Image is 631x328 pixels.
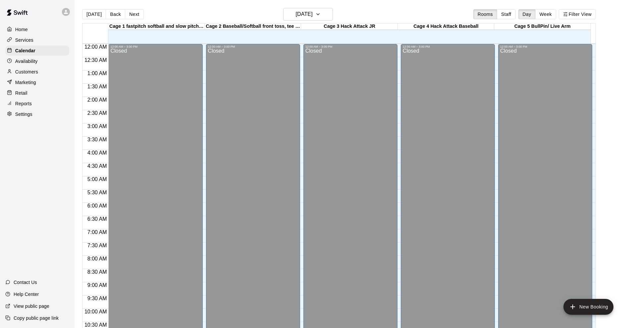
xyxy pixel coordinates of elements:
[500,45,590,48] div: 12:00 AM – 3:00 PM
[86,269,109,275] span: 8:30 AM
[86,137,109,142] span: 3:30 AM
[14,303,49,309] p: View public page
[14,291,39,298] p: Help Center
[15,79,36,86] p: Marketing
[15,26,28,33] p: Home
[208,45,298,48] div: 12:00 AM – 3:00 PM
[86,97,109,103] span: 2:00 AM
[86,243,109,248] span: 7:30 AM
[106,9,125,19] button: Back
[125,9,143,19] button: Next
[86,216,109,222] span: 6:30 AM
[86,150,109,156] span: 4:00 AM
[86,123,109,129] span: 3:00 AM
[15,100,32,107] p: Reports
[86,296,109,301] span: 9:30 AM
[83,322,109,328] span: 10:30 AM
[82,9,106,19] button: [DATE]
[14,279,37,286] p: Contact Us
[108,23,205,30] div: Cage 1 fastpitch softball and slow pitch softball
[14,315,59,321] p: Copy public page link
[15,47,35,54] p: Calendar
[5,56,69,66] a: Availability
[283,8,333,21] button: [DATE]
[83,57,109,63] span: 12:30 AM
[86,110,109,116] span: 2:30 AM
[497,9,516,19] button: Staff
[15,90,27,96] p: Retail
[403,45,493,48] div: 12:00 AM – 3:00 PM
[5,109,69,119] a: Settings
[15,37,33,43] p: Services
[398,23,494,30] div: Cage 4 Hack Attack Baseball
[5,99,69,109] a: Reports
[535,9,556,19] button: Week
[5,67,69,77] a: Customers
[563,299,613,315] button: add
[86,84,109,89] span: 1:30 AM
[15,69,38,75] p: Customers
[86,176,109,182] span: 5:00 AM
[15,58,38,65] p: Availability
[86,190,109,195] span: 5:30 AM
[86,163,109,169] span: 4:30 AM
[86,70,109,76] span: 1:00 AM
[86,229,109,235] span: 7:00 AM
[15,111,32,117] p: Settings
[86,203,109,209] span: 6:00 AM
[5,35,69,45] a: Services
[83,309,109,314] span: 10:00 AM
[5,77,69,87] a: Marketing
[305,45,395,48] div: 12:00 AM – 3:00 PM
[83,44,109,50] span: 12:00 AM
[473,9,497,19] button: Rooms
[301,23,397,30] div: Cage 3 Hack Attack JR
[205,23,301,30] div: Cage 2 Baseball/Softball front toss, tee work , No Machine
[494,23,591,30] div: Cage 5 BullPin/ Live Arm
[86,282,109,288] span: 9:00 AM
[296,10,313,19] h6: [DATE]
[110,45,200,48] div: 12:00 AM – 3:00 PM
[5,46,69,56] a: Calendar
[559,9,596,19] button: Filter View
[518,9,536,19] button: Day
[86,256,109,261] span: 8:00 AM
[5,88,69,98] a: Retail
[5,24,69,34] a: Home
